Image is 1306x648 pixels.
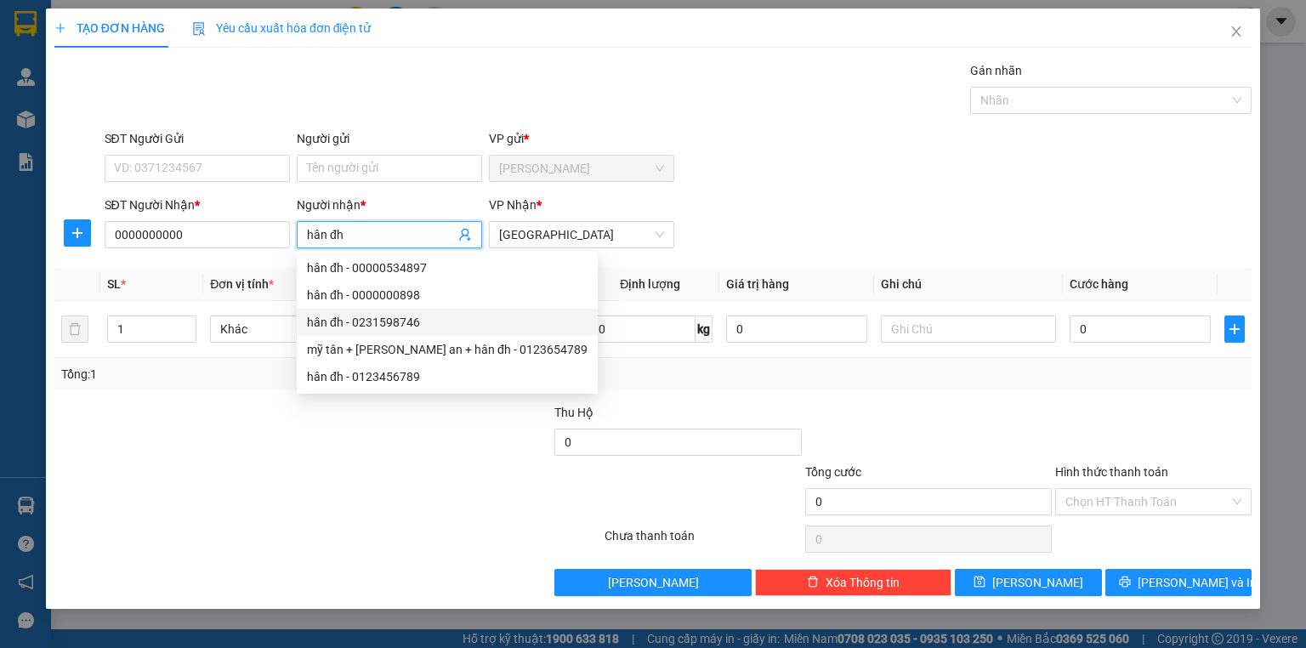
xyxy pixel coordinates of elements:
button: [PERSON_NAME] [554,569,751,596]
span: plus [54,22,66,34]
div: Người gửi [297,129,482,148]
div: hân đh - 0000000898 [307,286,588,304]
div: Tổng: 1 [61,365,505,384]
span: Định lượng [620,277,680,291]
span: [PERSON_NAME] [608,573,699,592]
span: TẠO ĐƠN HÀNG [54,21,165,35]
div: mỹ tân + [PERSON_NAME] an + hân đh - 0123654789 [307,340,588,359]
div: SĐT Người Nhận [105,196,290,214]
span: Thu Hộ [554,406,593,419]
button: plus [64,219,91,247]
div: hân đh - 00000534897 [307,259,588,277]
label: Gán nhãn [970,64,1022,77]
span: delete [807,576,819,589]
span: Cước hàng [1070,277,1128,291]
span: Yêu cầu xuất hóa đơn điện tử [192,21,372,35]
input: 0 [726,315,867,343]
button: printer[PERSON_NAME] và In [1105,569,1252,596]
span: user-add [458,228,472,242]
div: mỹ tân + phước an + hân đh - 0123654789 [297,336,598,363]
button: save[PERSON_NAME] [955,569,1102,596]
span: Đơn vị tính [210,277,274,291]
span: close [1229,25,1243,38]
span: Khác [220,316,375,342]
label: Hình thức thanh toán [1055,465,1168,479]
div: Chưa thanh toán [603,526,803,556]
th: Ghi chú [874,268,1063,301]
div: hân đh - 0123456789 [307,367,588,386]
div: VP gửi [489,129,674,148]
span: printer [1119,576,1131,589]
img: icon [192,22,206,36]
div: hân đh - 0231598746 [307,313,588,332]
div: hân đh - 00000534897 [297,254,598,281]
span: Sài Gòn [499,222,664,247]
span: save [974,576,985,589]
span: VP Nhận [489,198,537,212]
div: SĐT Người Gửi [105,129,290,148]
button: deleteXóa Thông tin [755,569,951,596]
div: hân đh - 0123456789 [297,363,598,390]
input: Ghi Chú [881,315,1056,343]
span: SL [107,277,121,291]
div: Người nhận [297,196,482,214]
span: [PERSON_NAME] và In [1138,573,1257,592]
span: Tổng cước [805,465,861,479]
span: Giá trị hàng [726,277,789,291]
span: [PERSON_NAME] [992,573,1083,592]
span: Xóa Thông tin [826,573,900,592]
button: delete [61,315,88,343]
button: plus [1224,315,1245,343]
span: plus [65,226,90,240]
div: hân đh - 0000000898 [297,281,598,309]
button: Close [1212,9,1260,56]
div: hân đh - 0231598746 [297,309,598,336]
span: kg [696,315,713,343]
span: plus [1225,322,1244,336]
span: Phan Rang [499,156,664,181]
